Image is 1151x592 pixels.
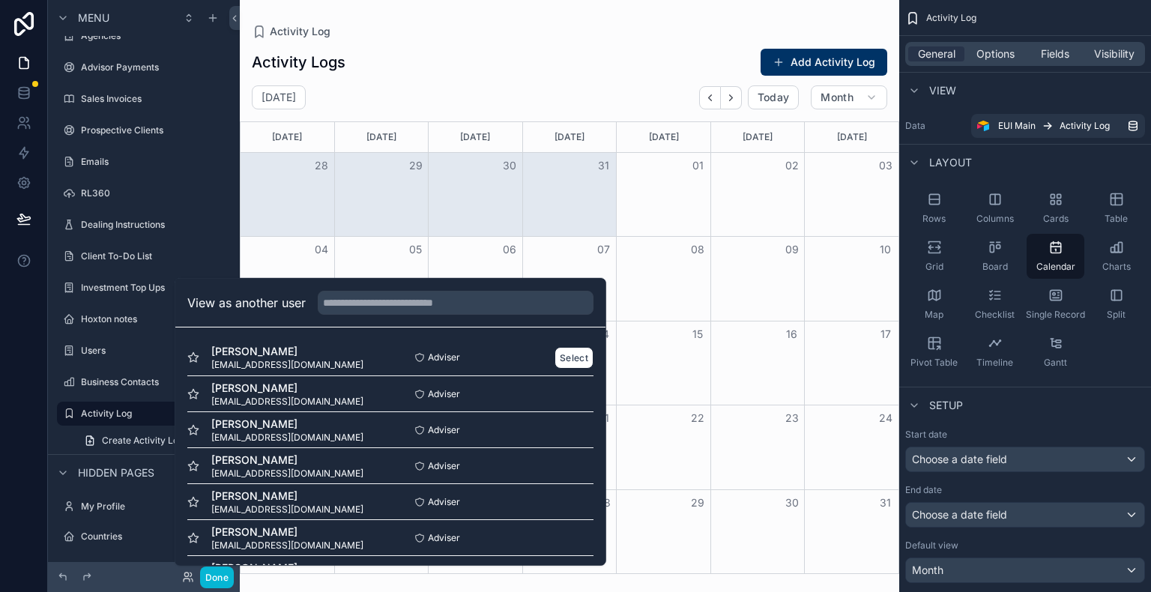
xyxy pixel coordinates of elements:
[428,387,460,399] span: Adviser
[81,187,228,199] label: RL360
[81,250,228,262] label: Client To-Do List
[971,114,1145,138] a: EUI MainActivity Log
[926,12,976,24] span: Activity Log
[211,524,363,539] span: [PERSON_NAME]
[912,508,1007,521] span: Choose a date field
[922,213,946,225] span: Rows
[211,488,363,503] span: [PERSON_NAME]
[982,261,1008,273] span: Board
[81,376,228,388] label: Business Contacts
[407,241,425,259] button: 05
[57,213,231,237] a: Dealing Instructions
[1027,282,1084,327] button: Single Record
[1027,330,1084,375] button: Gantt
[57,55,231,79] a: Advisor Payments
[912,453,1007,465] span: Choose a date field
[211,560,363,575] span: [PERSON_NAME]
[877,494,895,512] button: 31
[1087,234,1145,279] button: Charts
[211,359,363,371] span: [EMAIL_ADDRESS][DOMAIN_NAME]
[1087,186,1145,231] button: Table
[905,429,947,441] label: Start date
[905,502,1145,528] button: Choose a date field
[428,495,460,507] span: Adviser
[81,30,228,42] label: Agencies
[81,313,228,325] label: Hoxton notes
[57,24,231,48] a: Agencies
[976,357,1013,369] span: Timeline
[905,447,1145,472] button: Choose a date field
[57,525,231,549] a: Countries
[905,540,958,552] label: Default view
[1041,46,1069,61] span: Fields
[312,157,330,175] button: 28
[1105,213,1128,225] span: Table
[975,309,1015,321] span: Checklist
[57,339,231,363] a: Users
[57,402,231,426] a: Activity Log
[211,467,363,479] span: [EMAIL_ADDRESS][DOMAIN_NAME]
[905,484,942,496] label: End date
[81,501,228,513] label: My Profile
[1102,261,1131,273] span: Charts
[57,150,231,174] a: Emails
[57,244,231,268] a: Client To-Do List
[877,241,895,259] button: 10
[929,398,963,413] span: Setup
[211,395,363,407] span: [EMAIL_ADDRESS][DOMAIN_NAME]
[966,330,1024,375] button: Timeline
[929,155,972,170] span: Layout
[211,344,363,359] span: [PERSON_NAME]
[102,435,184,447] span: Create Activity Log
[998,120,1036,132] span: EUI Main
[918,46,955,61] span: General
[905,282,963,327] button: Map
[925,309,943,321] span: Map
[1060,120,1110,132] span: Activity Log
[783,241,801,259] button: 09
[211,380,363,395] span: [PERSON_NAME]
[929,83,956,98] span: View
[1087,282,1145,327] button: Split
[966,186,1024,231] button: Columns
[555,346,593,368] button: Select
[966,234,1024,279] button: Board
[211,539,363,551] span: [EMAIL_ADDRESS][DOMAIN_NAME]
[783,409,801,427] button: 23
[1094,46,1135,61] span: Visibility
[689,494,707,512] button: 29
[1027,234,1084,279] button: Calendar
[78,10,109,25] span: Menu
[428,423,460,435] span: Adviser
[501,241,519,259] button: 06
[689,157,707,175] button: 01
[428,351,460,363] span: Adviser
[976,213,1014,225] span: Columns
[905,186,963,231] button: Rows
[81,124,228,136] label: Prospective Clients
[877,157,895,175] button: 03
[75,429,231,453] a: Create Activity Log
[1027,186,1084,231] button: Cards
[977,120,989,132] img: Airtable Logo
[905,234,963,279] button: Grid
[428,531,460,543] span: Adviser
[78,465,154,480] span: Hidden pages
[81,408,222,420] label: Activity Log
[877,325,895,343] button: 17
[57,495,231,519] a: My Profile
[1036,261,1075,273] span: Calendar
[783,157,801,175] button: 02
[783,325,801,343] button: 16
[81,345,228,357] label: Users
[966,282,1024,327] button: Checklist
[81,93,228,105] label: Sales Invoices
[1044,357,1067,369] span: Gantt
[81,531,228,543] label: Countries
[57,181,231,205] a: RL360
[407,157,425,175] button: 29
[312,241,330,259] button: 04
[912,563,943,578] span: Month
[689,325,707,343] button: 15
[57,118,231,142] a: Prospective Clients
